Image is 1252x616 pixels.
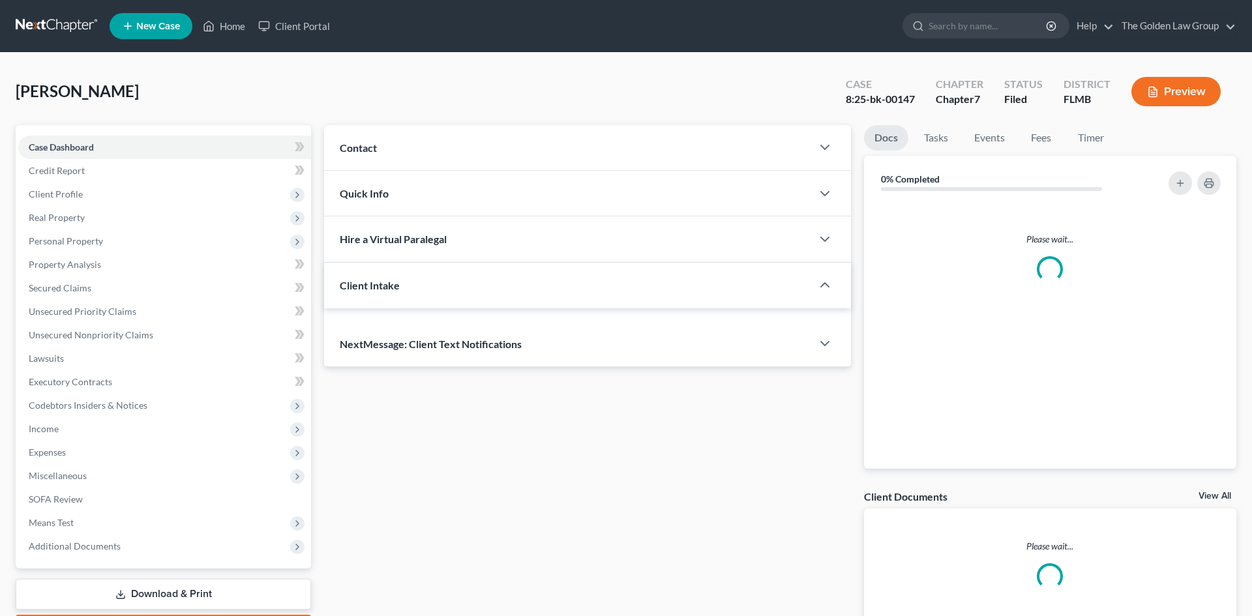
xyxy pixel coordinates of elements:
[846,77,915,92] div: Case
[1064,77,1110,92] div: District
[29,470,87,481] span: Miscellaneous
[29,259,101,270] span: Property Analysis
[29,493,83,505] span: SOFA Review
[29,141,94,153] span: Case Dashboard
[18,276,311,300] a: Secured Claims
[974,93,980,105] span: 7
[881,173,940,184] strong: 0% Completed
[864,490,947,503] div: Client Documents
[340,187,389,199] span: Quick Info
[340,141,377,154] span: Contact
[16,579,311,609] a: Download & Print
[29,540,121,551] span: Additional Documents
[340,279,400,291] span: Client Intake
[29,423,59,434] span: Income
[29,212,85,223] span: Real Property
[1131,77,1221,106] button: Preview
[18,323,311,347] a: Unsecured Nonpriority Claims
[1199,491,1231,501] a: View All
[340,338,522,350] span: NextMessage: Client Text Notifications
[18,159,311,183] a: Credit Report
[18,370,311,394] a: Executory Contracts
[846,92,915,107] div: 8:25-bk-00147
[29,400,147,411] span: Codebtors Insiders & Notices
[864,125,908,151] a: Docs
[29,517,74,528] span: Means Test
[252,14,336,38] a: Client Portal
[29,353,64,364] span: Lawsuits
[1115,14,1236,38] a: The Golden Law Group
[1064,92,1110,107] div: FLMB
[936,92,983,107] div: Chapter
[936,77,983,92] div: Chapter
[18,300,311,323] a: Unsecured Priority Claims
[18,488,311,511] a: SOFA Review
[18,347,311,370] a: Lawsuits
[1004,77,1043,92] div: Status
[29,329,153,340] span: Unsecured Nonpriority Claims
[929,14,1048,38] input: Search by name...
[340,233,447,245] span: Hire a Virtual Paralegal
[864,540,1236,553] p: Please wait...
[136,22,180,31] span: New Case
[29,165,85,176] span: Credit Report
[18,253,311,276] a: Property Analysis
[16,81,139,100] span: [PERSON_NAME]
[1004,92,1043,107] div: Filed
[874,233,1226,246] p: Please wait...
[29,447,66,458] span: Expenses
[29,376,112,387] span: Executory Contracts
[1070,14,1114,38] a: Help
[914,125,959,151] a: Tasks
[1021,125,1062,151] a: Fees
[964,125,1015,151] a: Events
[196,14,252,38] a: Home
[29,306,136,317] span: Unsecured Priority Claims
[29,282,91,293] span: Secured Claims
[1067,125,1114,151] a: Timer
[29,235,103,246] span: Personal Property
[18,136,311,159] a: Case Dashboard
[29,188,83,199] span: Client Profile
